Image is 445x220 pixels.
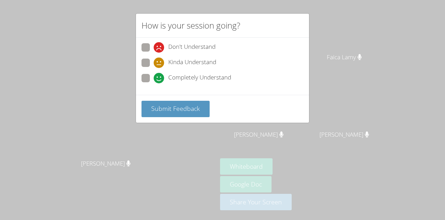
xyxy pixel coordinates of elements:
button: Submit Feedback [141,101,210,117]
span: Submit Feedback [151,104,200,113]
h2: How is your session going? [141,19,240,32]
span: Kinda Understand [168,58,216,68]
span: Don't Understand [168,42,216,53]
span: Completely Understand [168,73,231,83]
